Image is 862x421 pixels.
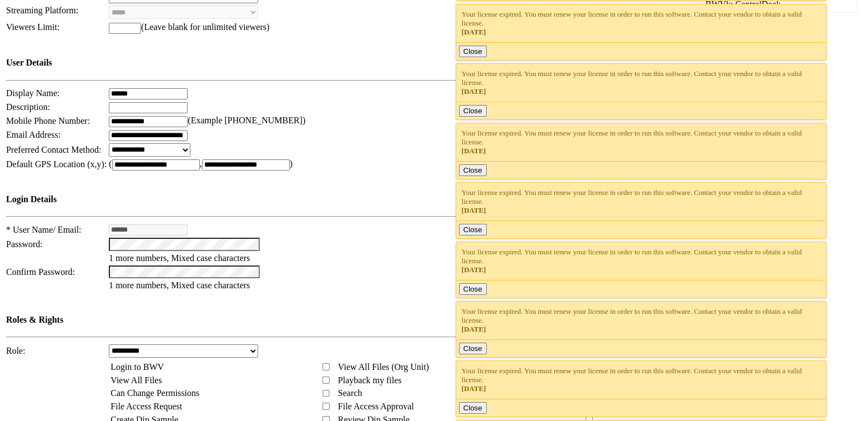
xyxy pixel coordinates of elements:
td: Role: [6,344,107,358]
span: Preferred Contact Method: [6,145,102,154]
div: Your license expired. You must renew your license in order to run this software. Contact your ven... [462,248,821,274]
span: [DATE] [462,28,486,36]
span: Can Change Permissions [110,388,199,398]
button: Close [459,343,487,354]
button: Close [459,164,487,176]
div: Your license expired. You must renew your license in order to run this software. Contact your ven... [462,307,821,334]
span: Description: [6,102,50,112]
span: Mobile Phone Number: [6,116,90,126]
span: [DATE] [462,147,486,155]
span: 1 more numbers, Mixed case characters [109,253,250,263]
button: Close [459,402,487,414]
span: [DATE] [462,206,486,214]
div: Your license expired. You must renew your license in order to run this software. Contact your ven... [462,10,821,37]
span: View All Files [110,375,162,385]
span: * User Name/ Email: [6,225,82,234]
span: Login to BWV [110,362,164,372]
span: (Leave blank for unlimited viewers) [141,22,269,32]
div: Your license expired. You must renew your license in order to run this software. Contact your ven... [462,69,821,96]
div: Your license expired. You must renew your license in order to run this software. Contact your ven... [462,129,821,156]
td: ( , ) [108,158,597,171]
div: Your license expired. You must renew your license in order to run this software. Contact your ven... [462,367,821,393]
h4: Login Details [6,194,596,204]
span: Default GPS Location (x,y): [6,159,107,169]
button: Close [459,105,487,117]
span: [DATE] [462,87,486,96]
span: Streaming Platform: [6,6,78,15]
button: Close [459,224,487,235]
span: [DATE] [462,384,486,393]
button: Close [459,46,487,57]
span: Display Name: [6,88,59,98]
span: [DATE] [462,265,486,274]
span: Email Address: [6,130,61,139]
span: Password: [6,239,43,249]
button: Close [459,283,487,295]
h4: Roles & Rights [6,315,596,325]
span: 1 more numbers, Mixed case characters [109,280,250,290]
span: Viewers Limit: [6,22,59,32]
div: Your license expired. You must renew your license in order to run this software. Contact your ven... [462,188,821,215]
h4: User Details [6,58,596,68]
span: [DATE] [462,325,486,333]
span: (Example [PHONE_NUMBER]) [188,116,305,125]
span: File Access Request [110,402,182,411]
span: Confirm Password: [6,267,75,277]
